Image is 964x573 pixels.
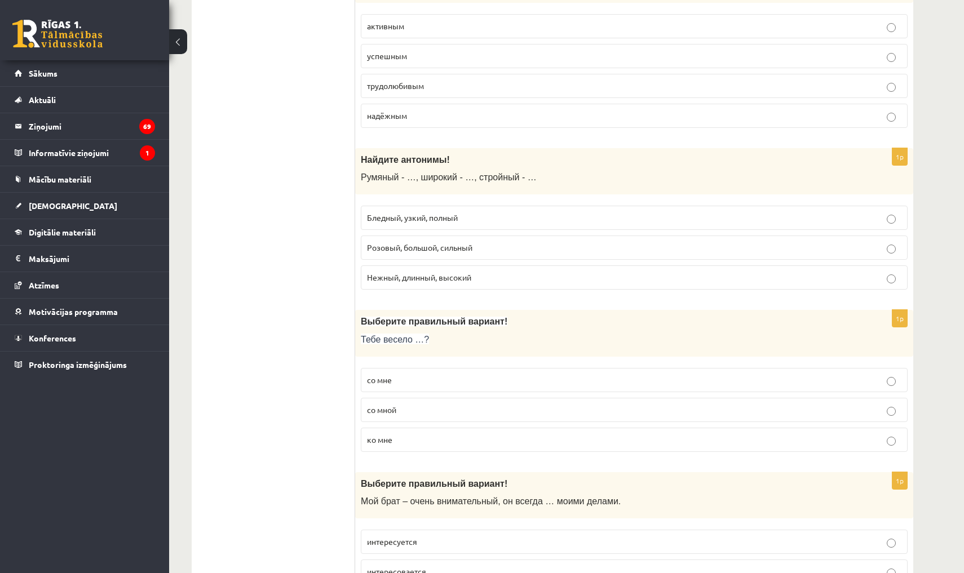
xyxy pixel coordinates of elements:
[361,479,507,488] span: Выберите правильный вариант!
[29,227,96,237] span: Digitālie materiāli
[367,405,396,415] span: со мной
[887,113,896,122] input: надёжным
[892,309,908,327] p: 1p
[367,212,458,223] span: Бледный, узкий, полный
[361,172,537,182] span: Румяный - …, широкий - …, стройный - …
[15,299,155,325] a: Motivācijas programma
[15,325,155,351] a: Konferences
[139,119,155,134] i: 69
[892,148,908,166] p: 1p
[367,272,471,282] span: Нежный, длинный, высокий
[15,166,155,192] a: Mācību materiāli
[361,496,621,506] span: Мой брат – очень внимательный, он всегда … моими делами.
[29,359,127,370] span: Proktoringa izmēģinājums
[29,68,58,78] span: Sākums
[29,174,91,184] span: Mācību materiāli
[12,20,103,48] a: Rīgas 1. Tālmācības vidusskola
[887,377,896,386] input: со мне
[15,219,155,245] a: Digitālie materiāli
[887,53,896,62] input: успешным
[361,155,450,165] span: Найдите антонимы!
[29,113,155,139] legend: Ziņojumi
[29,307,118,317] span: Motivācijas programma
[15,352,155,377] a: Proktoringa izmēģinājums
[887,23,896,32] input: активным
[367,81,424,91] span: трудолюбивым
[29,246,155,272] legend: Maksājumi
[367,536,417,547] span: интересуется
[887,437,896,446] input: ко мне
[887,215,896,224] input: Бледный, узкий, полный
[887,539,896,548] input: интересуется
[887,245,896,254] input: Розовый, большой, сильный
[29,95,56,105] span: Aktuāli
[367,51,407,61] span: успешным
[367,434,392,445] span: ко мне
[29,333,76,343] span: Konferences
[892,472,908,490] p: 1p
[140,145,155,161] i: 1
[15,113,155,139] a: Ziņojumi69
[29,201,117,211] span: [DEMOGRAPHIC_DATA]
[29,140,155,166] legend: Informatīvie ziņojumi
[887,83,896,92] input: трудолюбивым
[15,140,155,166] a: Informatīvie ziņojumi1
[887,274,896,283] input: Нежный, длинный, высокий
[15,193,155,219] a: [DEMOGRAPHIC_DATA]
[367,110,407,121] span: надёжным
[361,335,429,344] span: Тебе весело …?
[29,280,59,290] span: Atzīmes
[367,242,472,252] span: Розовый, большой, сильный
[15,272,155,298] a: Atzīmes
[887,407,896,416] input: со мной
[361,317,507,326] span: Выберите правильный вариант!
[367,375,392,385] span: со мне
[367,21,404,31] span: активным
[15,87,155,113] a: Aktuāli
[15,246,155,272] a: Maksājumi
[15,60,155,86] a: Sākums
